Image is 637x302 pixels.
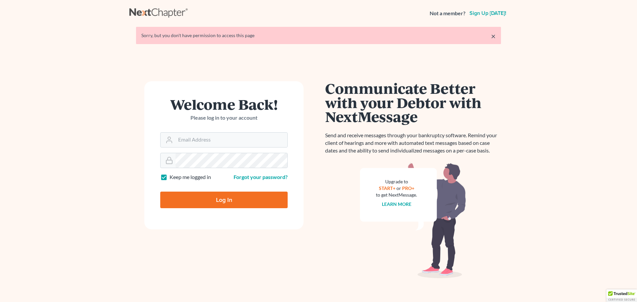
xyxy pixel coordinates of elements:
div: Upgrade to [376,178,417,185]
div: Sorry, but you don't have permission to access this page [141,32,496,39]
a: Forgot your password? [234,174,288,180]
img: nextmessage_bg-59042aed3d76b12b5cd301f8e5b87938c9018125f34e5fa2b7a6b67550977c72.svg [360,162,466,278]
span: or [396,185,401,191]
h1: Welcome Back! [160,97,288,111]
a: START+ [379,185,395,191]
div: TrustedSite Certified [606,289,637,302]
p: Send and receive messages through your bankruptcy software. Remind your client of hearings and mo... [325,132,501,154]
h1: Communicate Better with your Debtor with NextMessage [325,81,501,124]
a: PRO+ [402,185,414,191]
div: to get NextMessage. [376,192,417,198]
strong: Not a member? [430,10,465,17]
input: Email Address [176,133,287,147]
input: Log In [160,192,288,208]
label: Keep me logged in [170,173,211,181]
a: Learn more [382,201,411,207]
a: Sign up [DATE]! [468,11,508,16]
p: Please log in to your account [160,114,288,122]
a: × [491,32,496,40]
